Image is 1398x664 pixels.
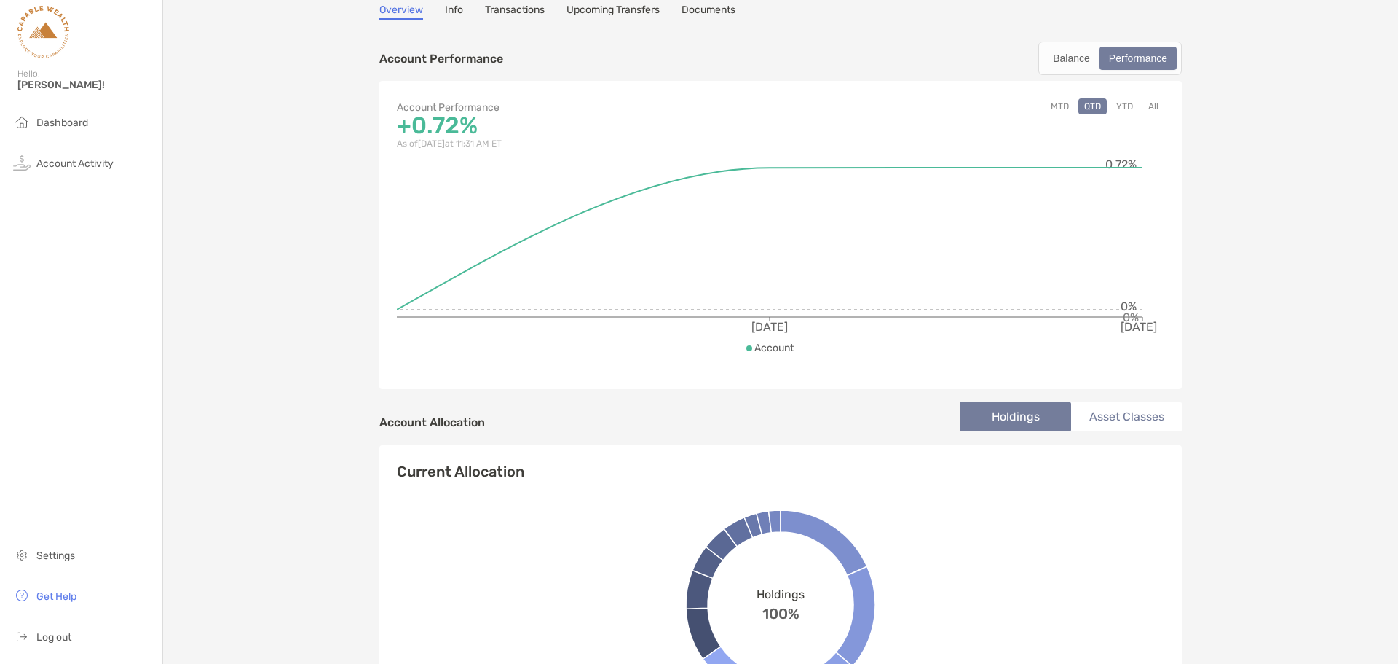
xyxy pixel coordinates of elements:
button: YTD [1110,98,1139,114]
div: segmented control [1038,42,1182,75]
tspan: [DATE] [1121,320,1157,334]
a: Transactions [485,4,545,20]
img: household icon [13,113,31,130]
span: Account Activity [36,157,114,170]
span: Get Help [36,590,76,603]
tspan: 0% [1123,310,1139,324]
span: Holdings [757,587,805,601]
button: All [1142,98,1164,114]
img: Zoe Logo [17,6,69,58]
tspan: 0% [1121,300,1137,313]
h4: Current Allocation [397,463,524,480]
a: Documents [682,4,735,20]
img: activity icon [13,154,31,171]
h4: Account Allocation [379,415,485,429]
span: [PERSON_NAME]! [17,79,154,91]
li: Asset Classes [1071,402,1182,431]
a: Overview [379,4,423,20]
button: MTD [1045,98,1075,114]
span: Log out [36,631,71,644]
span: Settings [36,550,75,562]
button: QTD [1078,98,1107,114]
a: Upcoming Transfers [566,4,660,20]
tspan: 0.72% [1105,157,1137,171]
p: Account Performance [379,50,503,68]
a: Info [445,4,463,20]
img: logout icon [13,628,31,645]
span: Dashboard [36,117,88,129]
img: settings icon [13,546,31,563]
p: Account Performance [397,98,781,117]
tspan: [DATE] [751,320,788,334]
p: +0.72% [397,117,781,135]
div: Balance [1045,48,1098,69]
img: get-help icon [13,587,31,604]
div: Performance [1101,48,1175,69]
p: As of [DATE] at 11:31 AM ET [397,135,781,153]
span: 100% [762,601,799,622]
li: Holdings [960,402,1071,431]
p: Account [754,339,794,357]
